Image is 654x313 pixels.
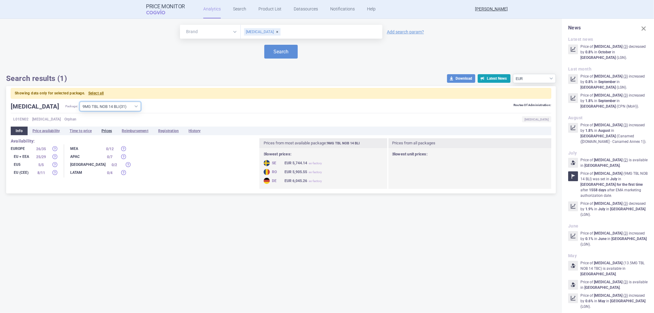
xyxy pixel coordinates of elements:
p: Price of increased by in in ( LGN ) . [580,231,648,247]
p: Showing data only for selected package. [11,88,551,99]
strong: [GEOGRAPHIC_DATA] [580,182,616,187]
li: Info [11,127,28,135]
p: Price of is available in . [580,279,648,290]
h1: [MEDICAL_DATA] [11,102,65,111]
strong: August [598,128,610,133]
strong: 0.8% [585,50,593,54]
div: 0 / 7 [102,154,117,160]
button: Download [447,74,475,83]
strong: 1558 days [589,188,606,192]
strong: May [598,299,605,303]
p: Price of increased by in in ( LGN ) . [580,74,648,90]
h2: June [568,223,648,229]
h3: Prices from all packages [388,138,551,148]
strong: [GEOGRAPHIC_DATA] [584,163,620,168]
span: ex-factory [309,179,322,183]
p: Price of ( 13.5MG TBL NOB 14 TBC ) is available in . [580,260,648,277]
h2: 3 lowest unit prices: [392,152,547,157]
div: EUR 5,905.55 [285,169,322,175]
img: Sweden [264,160,270,166]
div: MEA [70,146,101,152]
div: EU + EEA [11,154,32,160]
strong: [GEOGRAPHIC_DATA] [610,207,645,211]
li: History [184,127,205,135]
div: 0 / 4 [102,170,117,176]
strong: 0.1% [585,237,593,241]
span: [MEDICAL_DATA] [32,116,61,122]
p: Price of increased by in in ( LGN ) . [580,293,648,309]
div: DE [264,178,282,184]
strong: [MEDICAL_DATA] [594,261,622,265]
strong: September [598,80,616,84]
strong: [MEDICAL_DATA] [594,123,622,127]
strong: 1.8% [585,99,593,103]
u: ( 3 ) [623,201,628,206]
strong: [MEDICAL_DATA] [594,293,622,298]
u: ( 2 ) [623,158,628,162]
button: Search [264,45,298,59]
div: 8 / 11 [33,170,49,176]
u: ( 3 ) [623,44,628,49]
strong: September [598,99,616,103]
strong: [GEOGRAPHIC_DATA] [580,134,616,138]
img: Romania [264,169,270,175]
button: Select all [88,91,104,96]
div: [MEDICAL_DATA] [244,28,281,36]
u: ( 3 ) [623,231,628,235]
div: EU (CEE) [11,170,32,176]
button: Latest News [478,74,511,83]
strong: 0.6% [585,299,593,303]
li: Reimbursement [117,127,153,135]
strong: June [598,237,606,241]
span: Orphan [64,116,76,122]
u: ( 3 ) [623,280,628,284]
div: EUR 5,744.14 [285,160,322,166]
li: Price availability [28,127,65,135]
strong: [MEDICAL_DATA] [594,201,622,206]
strong: 1.8% [585,128,593,133]
strong: [GEOGRAPHIC_DATA] [610,299,645,303]
div: EUR 6,045.26 [285,178,322,184]
strong: [MEDICAL_DATA] [594,280,622,284]
strong: [MEDICAL_DATA] [594,171,622,176]
li: Time to price [65,127,97,135]
div: EU5 [11,162,32,168]
a: Add search param? [387,30,424,34]
strong: [MEDICAL_DATA] [594,74,622,78]
strong: [GEOGRAPHIC_DATA] [580,104,616,109]
strong: [MEDICAL_DATA] [594,93,622,97]
span: ex-factory [309,170,322,174]
div: 25 / 29 [33,154,49,160]
strong: 0.8% [585,80,593,84]
h2: May [568,253,648,258]
span: Package: [65,102,78,111]
strong: [GEOGRAPHIC_DATA] [580,55,616,60]
div: 26 / 35 [33,146,49,152]
strong: for the first time [617,182,643,187]
strong: [MEDICAL_DATA] [594,44,622,49]
strong: July [610,177,617,181]
strong: [GEOGRAPHIC_DATA] [580,85,616,90]
h2: Availability: [11,138,259,144]
strong: Price Monitor [146,3,185,10]
div: 0 / 12 [102,146,117,152]
h1: News [568,25,648,31]
p: Price of decreased by in in ( LGN ) . [580,44,648,60]
div: APAC [70,154,101,160]
h2: July [568,151,648,156]
u: ( 3 ) [623,123,628,127]
li: Registration [153,127,184,135]
div: 0 / 2 [107,162,122,168]
h2: Latest news [568,37,648,42]
h2: August [568,115,648,120]
h2: 3 lowest prices: [264,152,384,157]
div: LATAM [70,170,101,176]
strong: [GEOGRAPHIC_DATA] [584,285,620,290]
strong: [GEOGRAPHIC_DATA] [611,237,647,241]
div: 5 / 5 [33,162,49,168]
u: ( 3 ) [623,293,628,298]
a: Price MonitorCOGVIO [146,3,185,15]
strong: July [598,207,605,211]
div: Routes Of Administration: [514,103,551,107]
u: ( 3 ) [623,93,628,97]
